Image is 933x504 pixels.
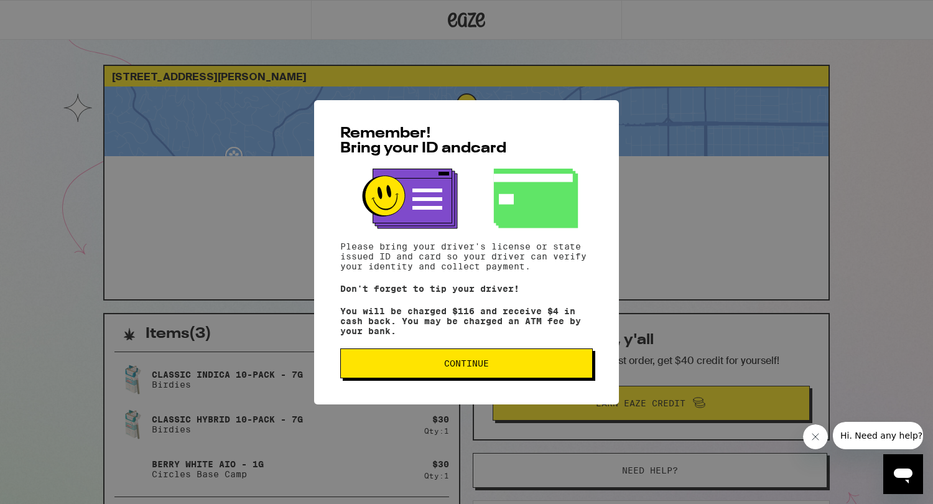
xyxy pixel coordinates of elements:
p: Please bring your driver's license or state issued ID and card so your driver can verify your ide... [340,241,593,271]
iframe: Close message [803,424,828,449]
p: Don't forget to tip your driver! [340,284,593,294]
span: Continue [444,359,489,368]
p: You will be charged $116 and receive $4 in cash back. You may be charged an ATM fee by your bank. [340,306,593,336]
button: Continue [340,348,593,378]
iframe: Message from company [833,422,923,449]
span: Remember! Bring your ID and card [340,126,506,156]
iframe: Button to launch messaging window [883,454,923,494]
